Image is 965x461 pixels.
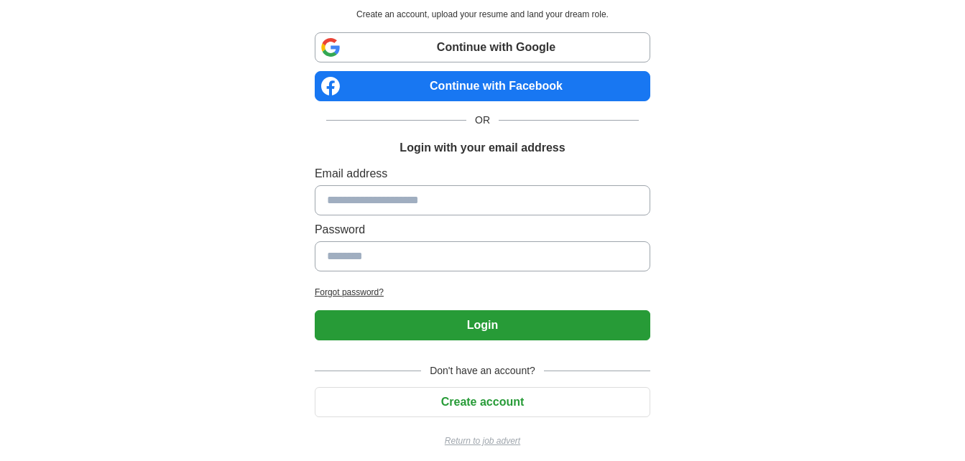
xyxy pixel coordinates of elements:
button: Create account [315,387,650,417]
label: Email address [315,165,650,182]
a: Return to job advert [315,434,650,447]
a: Create account [315,396,650,408]
p: Create an account, upload your resume and land your dream role. [318,8,647,21]
label: Password [315,221,650,238]
a: Forgot password? [315,286,650,299]
span: Don't have an account? [421,363,544,378]
span: OR [466,113,499,128]
a: Continue with Facebook [315,71,650,101]
button: Login [315,310,650,340]
h1: Login with your email address [400,139,565,157]
a: Continue with Google [315,32,650,62]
